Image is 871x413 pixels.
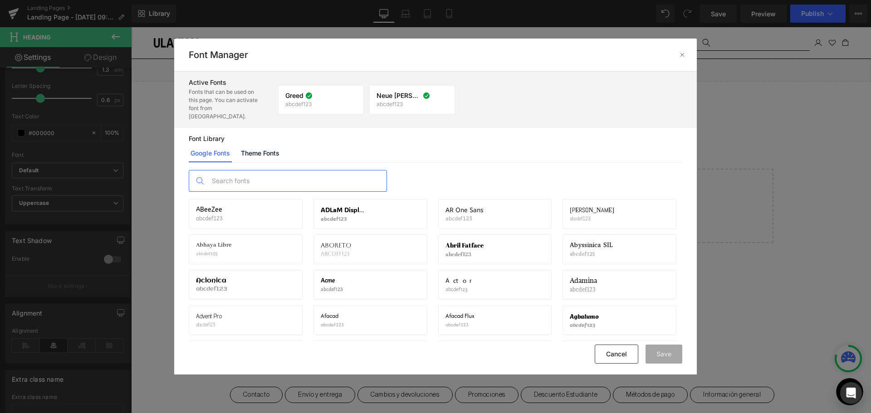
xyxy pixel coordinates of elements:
p: abcdef123 [196,286,228,292]
a: Información general [559,360,643,376]
p: abcdef123 [445,215,485,222]
div: Open Intercom Messenger [840,382,862,404]
a: Theme Fonts [239,144,281,162]
span: Greed [285,92,303,99]
img: Ulanka [23,11,68,20]
span: Abyssinica SIL [570,242,613,249]
h2: Font Manager [189,49,248,60]
a: Envío y entrega [154,360,224,376]
span: HOMBRE [114,12,142,19]
p: Fonts that can be used on this page. You can activate font from [GEOGRAPHIC_DATA]. [189,88,259,121]
span: Adamina [570,277,597,284]
p: abcdef123 [196,215,224,222]
a: Explore Blocks [285,163,367,181]
span: ABeeZee [196,206,222,214]
p: abcdef123 [377,101,421,107]
button: Cancel [595,345,638,364]
p: abcdef123 [321,286,343,292]
p: abcdef123 [196,251,233,257]
span: Active Fonts [189,79,226,86]
span: MARCAS [203,12,231,19]
p: abcdef123 [445,251,485,257]
input: Búsqueda [565,8,679,24]
p: abcdef123 [570,286,599,292]
span: [PERSON_NAME] [570,206,614,214]
p: abcdef123 [321,251,353,257]
span: Afacad [321,312,338,320]
p: abcdef123 [445,286,478,292]
h1: no steps back [98,68,642,92]
a: Contacto [99,360,152,376]
p: or Drag & Drop elements from left sidebar [113,188,628,194]
input: Search fonts [207,170,387,191]
p: abcdef123 [445,321,476,328]
span: Agbalumo [570,312,599,320]
p: abcdef123 [570,321,601,328]
span: Aboreto [321,242,351,249]
span: AR One Sans [445,206,484,214]
span: Aclonica [196,277,226,284]
span: MUJER [81,12,103,19]
span: ADLaM Display [321,206,365,214]
a: Add Single Section [374,163,455,181]
button: Save [646,345,682,364]
p: abcdef123 [285,101,313,107]
a: Cambios y devoluciones [226,360,321,376]
p: abcdef123 [321,321,344,328]
button: Búsqueda [565,8,585,24]
span: Acme [321,277,335,284]
span: Advent Pro [196,312,222,320]
span: BY ULANKA® [153,12,192,19]
a: Google Fonts [189,144,232,162]
span: Abril Fatface [445,242,484,249]
p: Font Library [189,135,682,142]
a: Descuento Estudiante [390,360,480,376]
span: Afacad Flux [445,312,475,320]
p: abcdef123 [570,251,614,257]
p: abcdef123 [321,215,365,222]
span: Abhaya Libre [196,242,231,249]
a: Métodos de pago [482,360,557,376]
span: Neue [PERSON_NAME] Grotesk Display Pro [377,92,421,99]
p: abcdef123 [196,321,224,328]
span: Actor [445,277,476,284]
a: Promociones [324,360,388,376]
p: abcdef123 [570,215,614,222]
